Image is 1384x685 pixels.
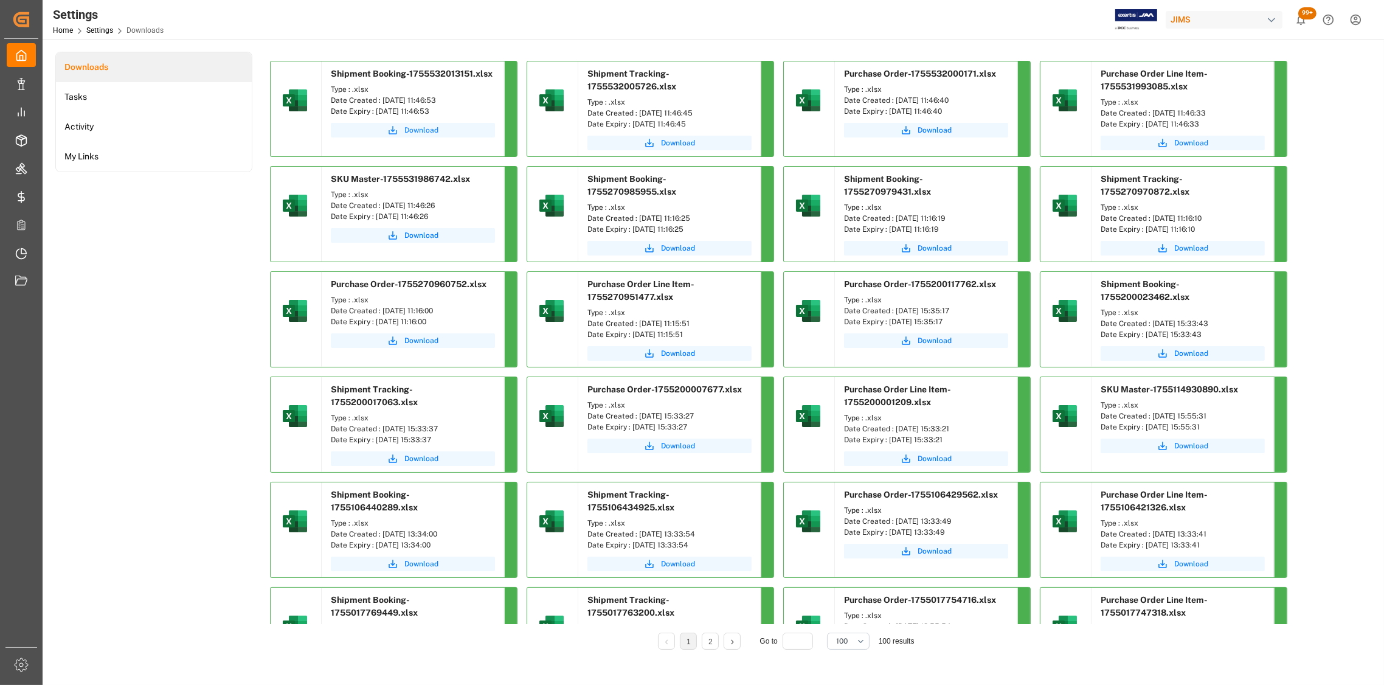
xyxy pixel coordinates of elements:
[56,52,252,82] a: Downloads
[53,26,73,35] a: Home
[1315,6,1342,33] button: Help Center
[331,529,495,540] div: Date Created : [DATE] 13:34:00
[587,346,752,361] a: Download
[280,86,310,115] img: microsoft-excel-2019--v1.png
[331,451,495,466] button: Download
[587,202,752,213] div: Type : .xlsx
[794,86,823,115] img: microsoft-excel-2019--v1.png
[844,106,1008,117] div: Date Expiry : [DATE] 11:46:40
[587,595,674,617] span: Shipment Tracking-1755017763200.xlsx
[331,540,495,551] div: Date Expiry : [DATE] 13:34:00
[587,97,752,108] div: Type : .xlsx
[661,243,695,254] span: Download
[53,5,164,24] div: Settings
[1287,6,1315,33] button: show 103 new notifications
[1101,241,1265,256] a: Download
[844,202,1008,213] div: Type : .xlsx
[844,595,996,605] span: Purchase Order-1755017754716.xlsx
[661,440,695,451] span: Download
[1101,202,1265,213] div: Type : .xlsx
[56,142,252,172] a: My Links
[587,119,752,130] div: Date Expiry : [DATE] 11:46:45
[844,333,1008,348] button: Download
[587,69,676,91] span: Shipment Tracking-1755532005726.xlsx
[794,507,823,536] img: microsoft-excel-2019--v1.png
[280,507,310,536] img: microsoft-excel-2019--v1.png
[587,540,752,551] div: Date Expiry : [DATE] 13:33:54
[331,95,495,106] div: Date Created : [DATE] 11:46:53
[331,228,495,243] button: Download
[587,490,674,512] span: Shipment Tracking-1755106434925.xlsx
[844,123,1008,137] button: Download
[844,241,1008,256] a: Download
[1174,137,1208,148] span: Download
[827,633,870,650] button: open menu
[56,112,252,142] li: Activity
[1101,439,1265,453] button: Download
[331,200,495,211] div: Date Created : [DATE] 11:46:26
[280,402,310,431] img: microsoft-excel-2019--v1.png
[918,453,952,464] span: Download
[879,637,915,645] span: 100 results
[1101,318,1265,329] div: Date Created : [DATE] 15:33:43
[794,191,823,220] img: microsoft-excel-2019--v1.png
[844,621,1008,632] div: Date Created : [DATE] 12:55:54
[331,490,418,512] span: Shipment Booking-1755106440289.xlsx
[1101,557,1265,571] a: Download
[844,294,1008,305] div: Type : .xlsx
[1101,540,1265,551] div: Date Expiry : [DATE] 13:33:41
[1101,136,1265,150] button: Download
[331,174,470,184] span: SKU Master-1755531986742.xlsx
[331,106,495,117] div: Date Expiry : [DATE] 11:46:53
[331,305,495,316] div: Date Created : [DATE] 11:16:00
[1101,400,1265,411] div: Type : .xlsx
[587,557,752,571] button: Download
[1101,119,1265,130] div: Date Expiry : [DATE] 11:46:33
[1174,348,1208,359] span: Download
[1166,11,1282,29] div: JIMS
[331,412,495,423] div: Type : .xlsx
[844,451,1008,466] button: Download
[587,174,676,196] span: Shipment Booking-1755270985955.xlsx
[658,633,675,650] li: Previous Page
[844,610,1008,621] div: Type : .xlsx
[708,638,713,646] a: 2
[844,434,1008,445] div: Date Expiry : [DATE] 15:33:21
[56,82,252,112] a: Tasks
[1050,191,1079,220] img: microsoft-excel-2019--v1.png
[661,137,695,148] span: Download
[794,612,823,641] img: microsoft-excel-2019--v1.png
[1101,213,1265,224] div: Date Created : [DATE] 11:16:10
[1101,384,1238,394] span: SKU Master-1755114930890.xlsx
[404,558,438,569] span: Download
[587,213,752,224] div: Date Created : [DATE] 11:16:25
[537,86,566,115] img: microsoft-excel-2019--v1.png
[1101,529,1265,540] div: Date Created : [DATE] 13:33:41
[844,423,1008,434] div: Date Created : [DATE] 15:33:21
[1050,612,1079,641] img: microsoft-excel-2019--v1.png
[844,69,996,78] span: Purchase Order-1755532000171.xlsx
[661,348,695,359] span: Download
[331,557,495,571] a: Download
[587,529,752,540] div: Date Created : [DATE] 13:33:54
[844,213,1008,224] div: Date Created : [DATE] 11:16:19
[1101,97,1265,108] div: Type : .xlsx
[331,294,495,305] div: Type : .xlsx
[1050,507,1079,536] img: microsoft-excel-2019--v1.png
[331,189,495,200] div: Type : .xlsx
[404,453,438,464] span: Download
[1115,9,1157,30] img: Exertis%20JAM%20-%20Email%20Logo.jpg_1722504956.jpg
[587,439,752,453] button: Download
[331,434,495,445] div: Date Expiry : [DATE] 15:33:37
[844,412,1008,423] div: Type : .xlsx
[331,123,495,137] a: Download
[844,544,1008,558] button: Download
[537,296,566,325] img: microsoft-excel-2019--v1.png
[844,174,931,196] span: Shipment Booking-1755270979431.xlsx
[587,136,752,150] button: Download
